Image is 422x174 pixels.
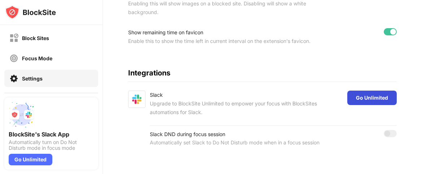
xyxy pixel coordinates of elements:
img: push-slack.svg [9,102,35,128]
div: Settings [22,75,43,82]
div: Focus Mode [22,55,52,61]
img: settings-on.svg [9,74,18,83]
img: block-off.svg [9,34,18,43]
div: Upgrade to BlockSite Unlimited to empower your focus with BlockSites automations for Slack. [150,99,347,117]
div: Block Sites [22,35,49,41]
div: Automatically turn on Do Not Disturb mode in focus mode [9,139,94,151]
div: Slack [150,91,347,99]
div: Show remaining time on favicon [128,28,316,37]
div: BlockSite's Slack App [9,131,94,138]
div: Go Unlimited [9,154,52,165]
img: focus-off.svg [9,54,18,63]
div: Slack DND during focus session [150,130,323,139]
div: Go Unlimited [347,91,397,105]
img: logo-blocksite.svg [5,5,56,19]
div: Enable this to show the time left in current interval on the extension's favicon. [128,37,316,45]
div: Automatically set Slack to Do Not Disturb mode when in a focus session [150,138,323,147]
img: slack.svg [128,91,145,108]
div: Integrations [128,69,397,77]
